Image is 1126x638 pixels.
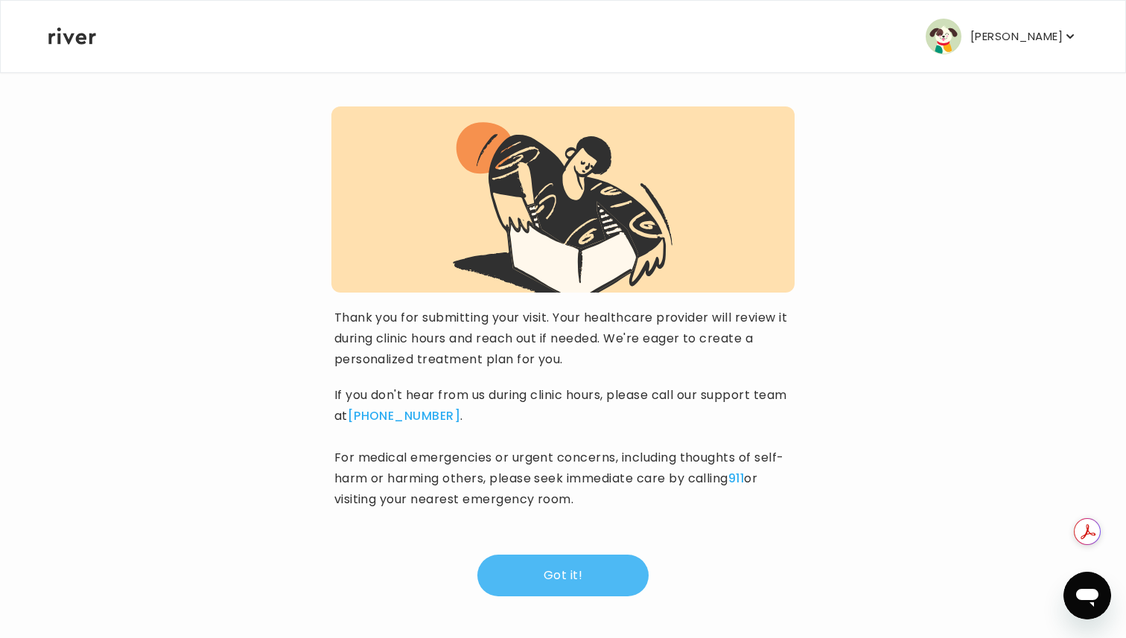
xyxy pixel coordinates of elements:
button: Got it! [477,555,649,596]
h2: Almost Done! [331,56,795,77]
a: 911 [728,470,744,487]
img: user avatar [926,19,961,54]
p: Thank you for submitting your visit. Your healthcare provider will review it during clinic hours ... [334,307,792,370]
p: For medical emergencies or urgent concerns, including thoughts of self-harm or harming others, pl... [334,447,792,510]
iframe: Button to launch messaging window [1063,572,1111,619]
p: [PERSON_NAME] [970,26,1063,47]
img: visit complete graphic [453,121,672,293]
p: If you don't hear from us during clinic hours, please call our support team at . [334,385,792,427]
a: [PHONE_NUMBER] [348,407,461,424]
button: user avatar[PERSON_NAME] [926,19,1078,54]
